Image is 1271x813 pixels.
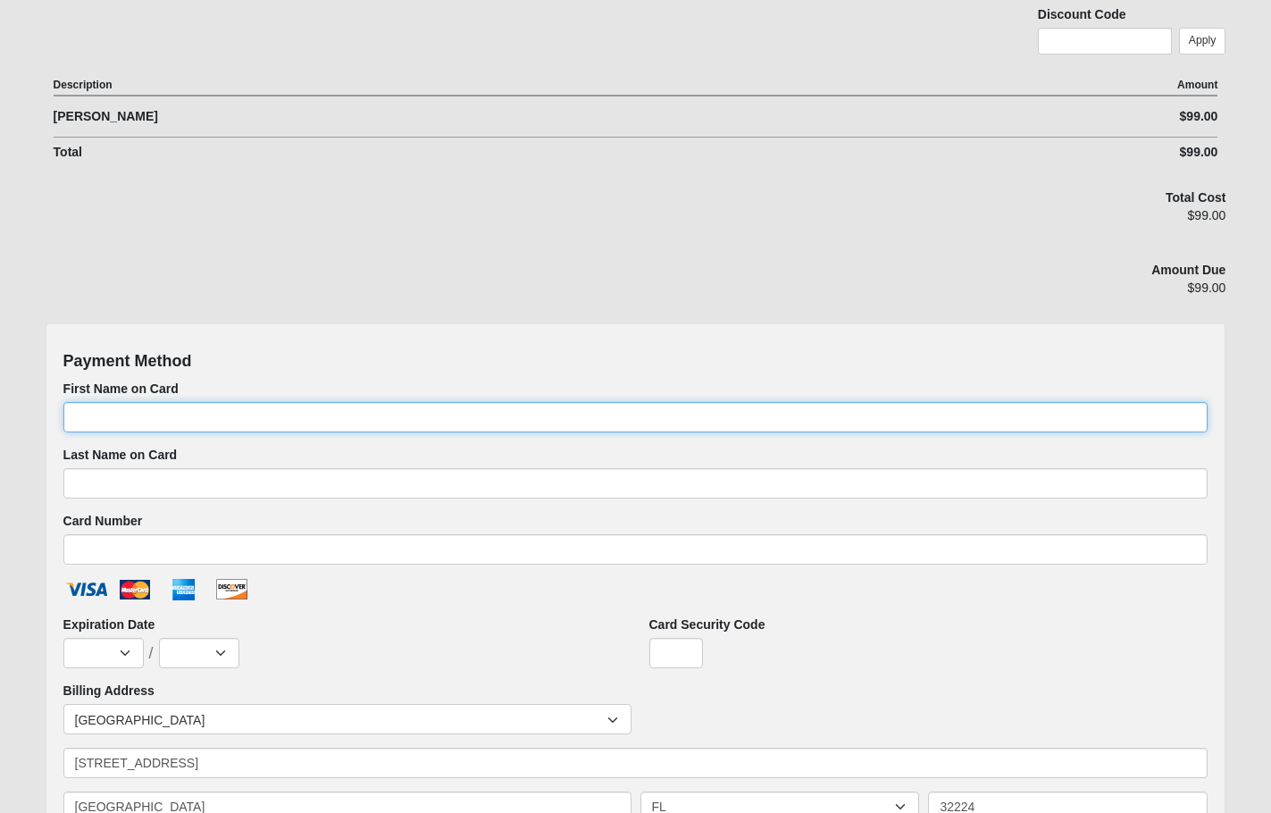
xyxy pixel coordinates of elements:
span: / [149,645,154,661]
div: $99.00 [850,279,1226,309]
label: Card Number [63,512,143,530]
h4: Payment Method [63,352,1208,372]
strong: Amount [1177,79,1217,91]
input: Address [63,748,1208,778]
label: Last Name on Card [63,446,178,464]
label: Total Cost [1166,189,1225,206]
label: First Name on Card [63,380,179,398]
label: Billing Address [63,682,155,700]
div: [PERSON_NAME] [54,107,927,126]
label: Discount Code [1038,5,1126,23]
label: Amount Due [1151,261,1225,279]
div: Total [54,143,927,162]
div: $99.00 [926,107,1217,126]
div: $99.00 [850,206,1226,237]
span: [GEOGRAPHIC_DATA] [75,705,607,735]
a: Apply [1179,28,1226,54]
strong: Description [54,79,113,91]
div: $99.00 [926,143,1217,162]
label: Expiration Date [63,616,155,633]
label: Card Security Code [649,616,765,633]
